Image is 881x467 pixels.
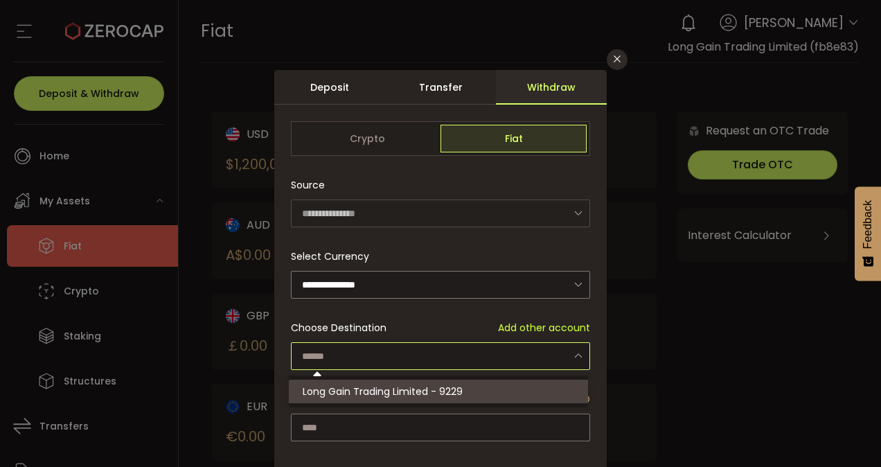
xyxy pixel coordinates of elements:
span: Source [291,171,325,199]
span: Feedback [862,200,874,249]
label: Select Currency [291,249,377,263]
span: Choose Destination [291,321,386,335]
span: Long Gain Trading Limited - 9229 [303,385,463,398]
iframe: Chat Widget [713,317,881,467]
div: Withdraw [496,70,607,105]
span: Add other account [498,321,590,335]
button: Feedback - Show survey [855,186,881,281]
span: Fiat [440,125,587,152]
div: Transfer [385,70,496,105]
span: Crypto [294,125,440,152]
div: Deposit [274,70,385,105]
button: Close [607,49,628,70]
